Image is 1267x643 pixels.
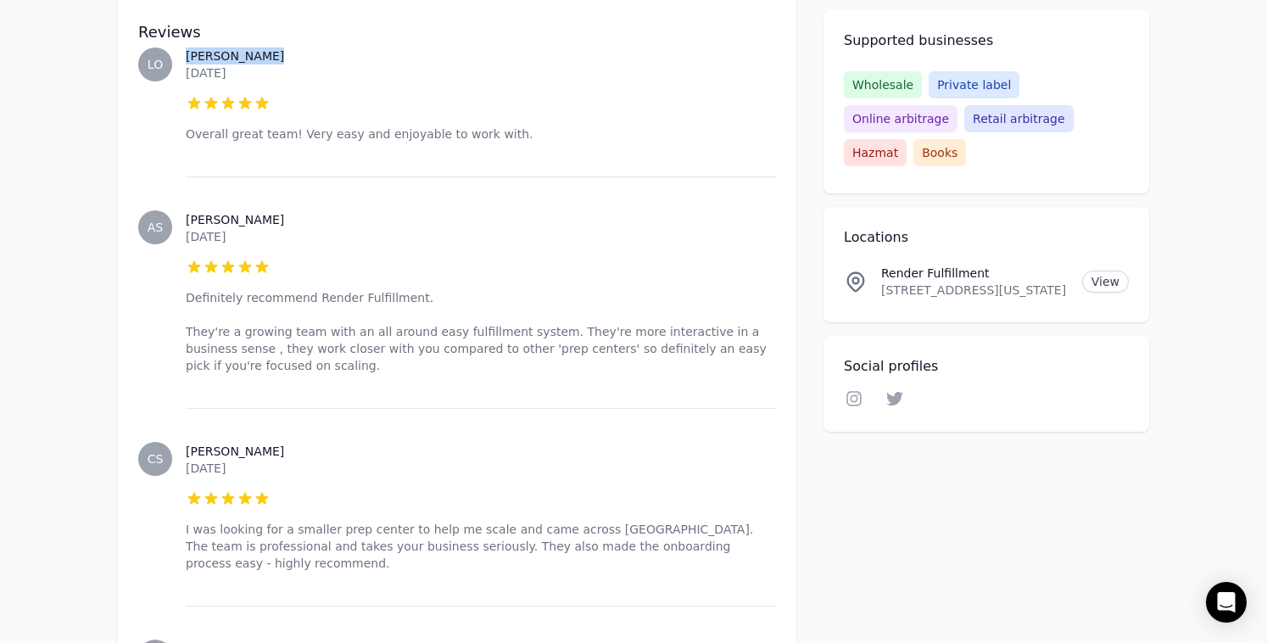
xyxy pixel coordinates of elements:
h3: [PERSON_NAME] [186,211,776,228]
h2: Reviews [138,20,722,44]
h3: [PERSON_NAME] [186,48,776,64]
a: View [1082,271,1129,293]
time: [DATE] [186,66,226,80]
h2: Supported businesses [844,31,1129,51]
span: Retail arbitrage [964,105,1073,132]
h3: [PERSON_NAME] [186,443,776,460]
p: I was looking for a smaller prep center to help me scale and came across [GEOGRAPHIC_DATA]. The t... [186,521,776,572]
h2: Social profiles [844,356,1129,377]
span: Private label [929,71,1019,98]
span: CS [148,453,164,465]
p: Render Fulfillment [881,265,1069,282]
div: Open Intercom Messenger [1206,582,1247,623]
span: LO [148,59,163,70]
time: [DATE] [186,461,226,475]
span: Books [913,139,966,166]
h2: Locations [844,227,1129,248]
span: Wholesale [844,71,922,98]
span: Hazmat [844,139,907,166]
p: Overall great team! Very easy and enjoyable to work with. [186,126,776,143]
time: [DATE] [186,230,226,243]
span: Online arbitrage [844,105,957,132]
p: [STREET_ADDRESS][US_STATE] [881,282,1069,299]
span: AS [148,221,163,233]
p: Definitely recommend Render Fulfillment. They're a growing team with an all around easy fulfillme... [186,289,776,374]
